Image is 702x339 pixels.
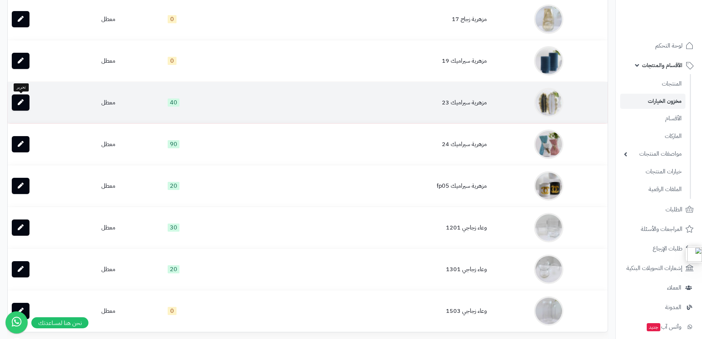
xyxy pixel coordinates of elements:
[303,124,490,165] td: مزهرية سيراميك 24
[168,57,177,65] span: 0
[168,98,179,107] span: 40
[620,76,685,92] a: المنتجات
[14,83,29,91] div: تحرير
[98,249,165,290] td: معطل
[665,302,681,312] span: المدونة
[655,41,682,51] span: لوحة التحكم
[98,40,165,82] td: معطل
[620,298,698,316] a: المدونة
[620,279,698,297] a: العملاء
[626,263,682,273] span: إشعارات التحويلات البنكية
[168,224,179,232] span: 30
[620,201,698,218] a: الطلبات
[303,290,490,332] td: وعاء زجاجي 1503
[534,4,563,34] img: مزهرية زجاج 17
[620,220,698,238] a: المراجعات والأسئلة
[534,88,563,117] img: مزهرية سيراميك 23
[168,265,179,273] span: 20
[647,323,660,331] span: جديد
[98,207,165,248] td: معطل
[303,207,490,248] td: وعاء زجاجي 1201
[653,243,682,254] span: طلبات الإرجاع
[303,40,490,82] td: مزهرية سيراميك 19
[534,213,563,242] img: وعاء زجاجي 1201
[620,37,698,55] a: لوحة التحكم
[98,290,165,332] td: معطل
[534,46,563,76] img: مزهرية سيراميك 19
[620,240,698,257] a: طلبات الإرجاع
[534,171,563,201] img: مزهرية سيراميك fp05
[620,111,685,127] a: الأقسام
[534,255,563,284] img: وعاء زجاجي 1301
[303,82,490,123] td: مزهرية سيراميك 23
[620,146,685,162] a: مواصفات المنتجات
[666,204,682,215] span: الطلبات
[98,124,165,165] td: معطل
[168,140,179,148] span: 90
[620,128,685,144] a: الماركات
[620,164,685,180] a: خيارات المنتجات
[303,165,490,207] td: مزهرية سيراميك fp05
[534,296,563,326] img: وعاء زجاجي 1503
[534,129,563,159] img: مزهرية سيراميك 24
[168,182,179,190] span: 20
[620,181,685,197] a: الملفات الرقمية
[667,283,681,293] span: العملاء
[303,249,490,290] td: وعاء زجاجي 1301
[168,15,177,23] span: 0
[620,318,698,336] a: وآتس آبجديد
[646,322,681,332] span: وآتس آب
[641,224,682,234] span: المراجعات والأسئلة
[620,94,685,109] a: مخزون الخيارات
[168,307,177,315] span: 0
[98,82,165,123] td: معطل
[98,165,165,207] td: معطل
[642,60,682,70] span: الأقسام والمنتجات
[620,259,698,277] a: إشعارات التحويلات البنكية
